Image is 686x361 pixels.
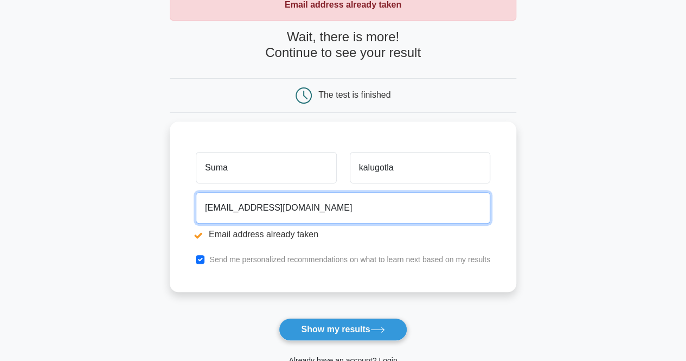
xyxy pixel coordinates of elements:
[196,228,490,241] li: Email address already taken
[209,255,490,264] label: Send me personalized recommendations on what to learn next based on my results
[350,152,490,183] input: Last name
[318,90,390,99] div: The test is finished
[196,152,336,183] input: First name
[196,192,490,224] input: Email
[279,318,407,341] button: Show my results
[170,29,516,61] h4: Wait, there is more! Continue to see your result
